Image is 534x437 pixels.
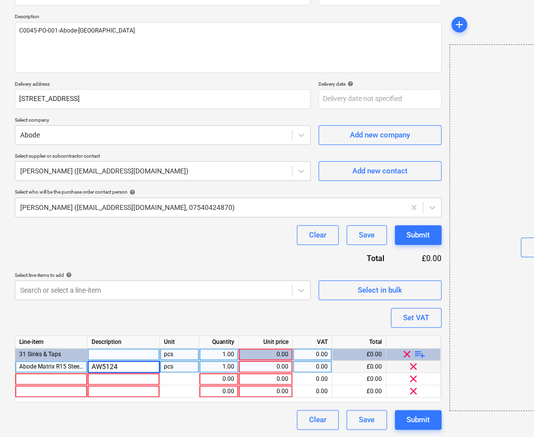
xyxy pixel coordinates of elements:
[243,348,288,361] div: 0.00
[309,229,326,241] div: Clear
[199,336,239,348] div: Quantity
[297,225,339,245] button: Clear
[160,348,199,361] div: pcs
[15,272,311,278] div: Select line-items to add
[332,373,386,385] div: £0.00
[15,89,311,109] input: Delivery address
[453,19,465,31] span: add
[243,373,288,385] div: 0.00
[407,229,430,241] div: Submit
[293,336,332,348] div: VAT
[239,336,293,348] div: Unit price
[395,410,441,430] button: Submit
[88,336,160,348] div: Description
[243,361,288,373] div: 0.00
[414,348,426,360] span: playlist_add
[408,361,419,372] span: clear
[297,373,328,385] div: 0.00
[19,351,61,358] span: 31 Sinks & Taps
[203,385,234,398] div: 0.00
[15,153,311,161] p: Select supplier or subcontractor contact
[407,413,430,426] div: Submit
[127,189,135,195] span: help
[314,253,400,264] div: Total
[15,189,441,195] div: Select who will be the purchase order contact person
[346,410,387,430] button: Save
[297,348,328,361] div: 0.00
[160,336,199,348] div: Unit
[346,225,387,245] button: Save
[408,373,419,385] span: clear
[160,361,199,373] div: pcs
[243,385,288,398] div: 0.00
[318,125,441,145] button: Add new company
[358,284,402,297] div: Select in bulk
[332,385,386,398] div: £0.00
[350,129,410,141] div: Add new company
[297,385,328,398] div: 0.00
[359,413,375,426] div: Save
[15,117,311,125] p: Select company
[395,225,441,245] button: Submit
[359,229,375,241] div: Save
[401,348,413,360] span: clear
[332,336,386,348] div: Total
[318,161,441,181] button: Add new contact
[15,22,441,73] textarea: C0045-PO-001-Abode-[GEOGRAPHIC_DATA]
[318,89,441,109] input: Delivery date not specified
[203,373,234,385] div: 0.00
[15,336,88,348] div: Line-item
[297,361,328,373] div: 0.00
[318,81,441,87] div: Delivery date
[332,348,386,361] div: £0.00
[332,361,386,373] div: £0.00
[15,13,441,22] p: Description
[403,311,429,324] div: Set VAT
[408,385,419,397] span: clear
[346,81,353,87] span: help
[318,280,441,300] button: Select in bulk
[15,81,311,89] p: Delivery address
[203,361,234,373] div: 1.00
[309,413,326,426] div: Clear
[203,348,234,361] div: 1.00
[19,363,189,370] span: Abode Matrix R15 Steel Undermount Sink 1.5 Bowl LH Main Bow
[297,410,339,430] button: Clear
[64,272,72,278] span: help
[391,308,441,328] button: Set VAT
[400,253,441,264] div: £0.00
[352,165,408,177] div: Add new contact
[485,390,534,437] iframe: Chat Widget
